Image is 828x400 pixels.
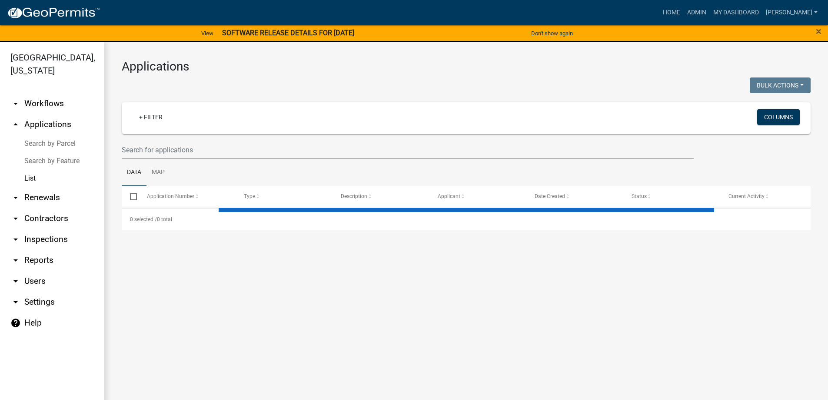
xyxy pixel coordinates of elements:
a: [PERSON_NAME] [762,4,821,21]
datatable-header-cell: Description [333,186,429,207]
datatable-header-cell: Date Created [526,186,623,207]
i: help [10,318,21,328]
a: + Filter [132,109,170,125]
span: Status [632,193,647,199]
button: Bulk Actions [750,77,811,93]
span: Current Activity [728,193,765,199]
span: Applicant [438,193,460,199]
span: Type [244,193,255,199]
div: 0 total [122,208,811,230]
a: View [198,26,217,40]
span: Date Created [535,193,565,199]
datatable-header-cell: Current Activity [720,186,817,207]
datatable-header-cell: Applicant [429,186,526,207]
i: arrow_drop_down [10,192,21,203]
i: arrow_drop_down [10,213,21,224]
a: Admin [684,4,710,21]
span: 0 selected / [130,216,157,222]
datatable-header-cell: Type [235,186,332,207]
a: Home [659,4,684,21]
button: Don't show again [528,26,576,40]
h3: Applications [122,59,811,74]
span: Application Number [147,193,194,199]
button: Columns [757,109,800,125]
a: My Dashboard [710,4,762,21]
span: × [816,25,821,37]
datatable-header-cell: Select [122,186,138,207]
input: Search for applications [122,141,694,159]
i: arrow_drop_down [10,297,21,307]
datatable-header-cell: Status [623,186,720,207]
i: arrow_drop_up [10,119,21,130]
strong: SOFTWARE RELEASE DETAILS FOR [DATE] [222,29,354,37]
datatable-header-cell: Application Number [138,186,235,207]
i: arrow_drop_down [10,276,21,286]
i: arrow_drop_down [10,255,21,266]
i: arrow_drop_down [10,234,21,245]
a: Map [146,159,170,187]
span: Description [341,193,367,199]
a: Data [122,159,146,187]
button: Close [816,26,821,37]
i: arrow_drop_down [10,98,21,109]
